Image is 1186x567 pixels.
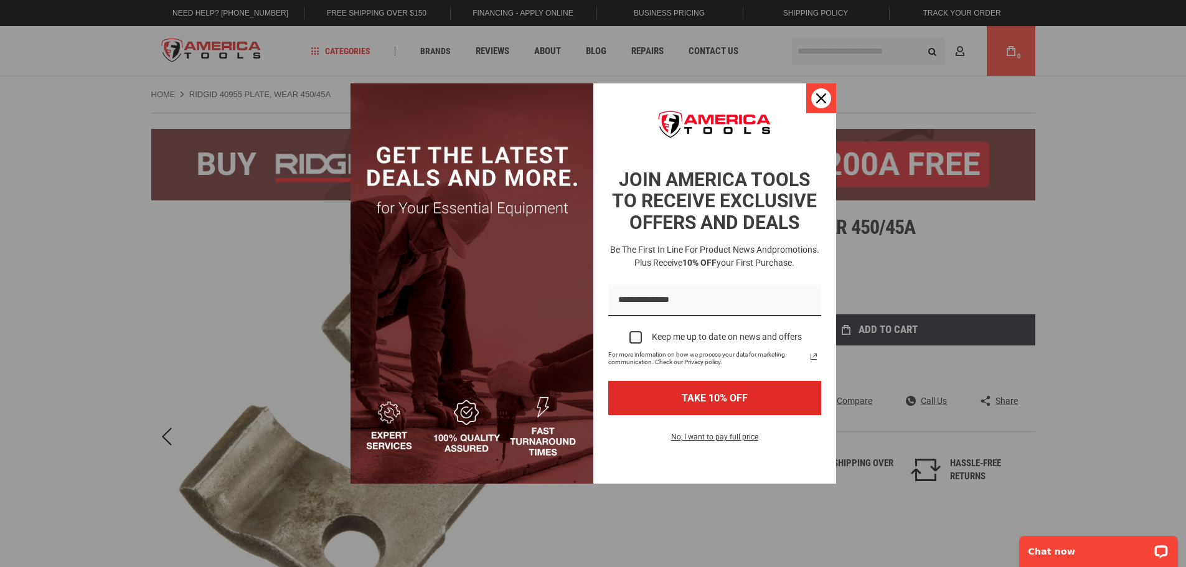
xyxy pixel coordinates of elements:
[608,351,806,366] span: For more information on how we process your data for marketing communication. Check our Privacy p...
[661,430,768,451] button: No, I want to pay full price
[1011,528,1186,567] iframe: LiveChat chat widget
[608,381,821,415] button: TAKE 10% OFF
[806,349,821,364] a: Read our Privacy Policy
[612,169,817,233] strong: JOIN AMERICA TOOLS TO RECEIVE EXCLUSIVE OFFERS AND DEALS
[806,83,836,113] button: Close
[806,349,821,364] svg: link icon
[652,332,802,342] div: Keep me up to date on news and offers
[816,93,826,103] svg: close icon
[606,243,824,269] h3: Be the first in line for product news and
[682,258,717,268] strong: 10% OFF
[608,284,821,316] input: Email field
